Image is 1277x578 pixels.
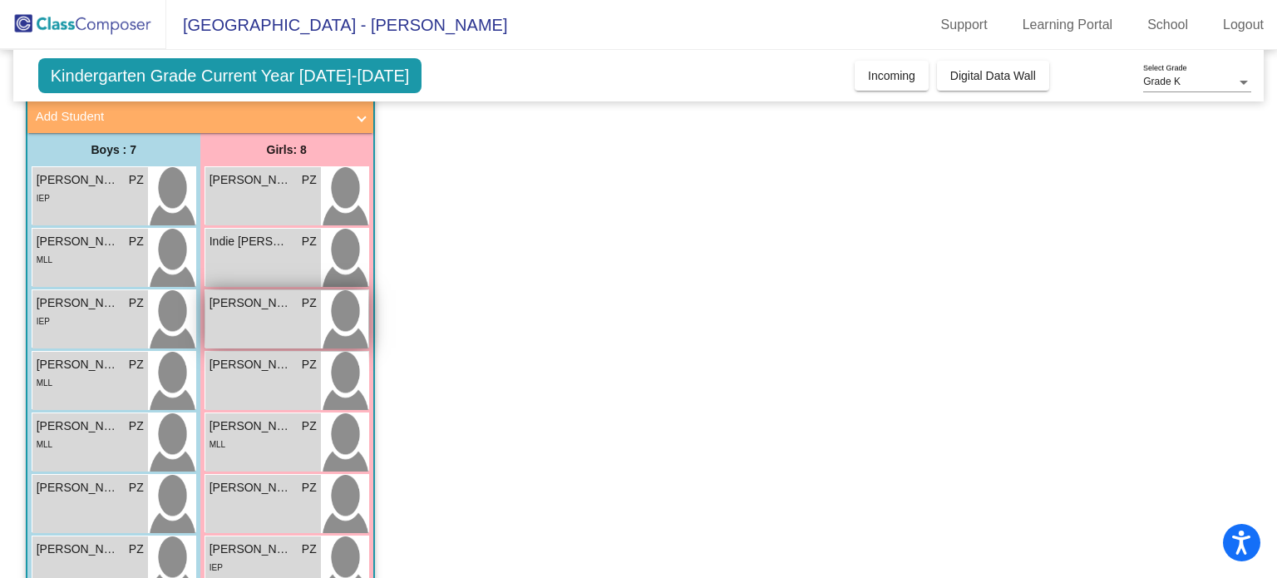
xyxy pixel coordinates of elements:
span: PZ [129,541,144,558]
span: [PERSON_NAME] [37,417,120,435]
div: Boys : 7 [27,133,200,166]
span: PZ [302,541,317,558]
span: IEP [37,194,50,203]
a: School [1134,12,1201,38]
span: PZ [302,479,317,496]
span: PZ [129,417,144,435]
span: [PERSON_NAME] [37,541,120,558]
span: Digital Data Wall [950,69,1036,82]
a: Logout [1210,12,1277,38]
span: [PERSON_NAME] [37,479,120,496]
span: IEP [37,317,50,326]
span: [PERSON_NAME] [37,294,120,312]
span: PZ [302,171,317,189]
span: PZ [129,294,144,312]
span: [PERSON_NAME] [PERSON_NAME] [37,171,120,189]
span: [PERSON_NAME] [37,233,120,250]
span: PZ [302,356,317,373]
span: Grade K [1143,76,1181,87]
span: [PERSON_NAME] [210,417,293,435]
button: Digital Data Wall [937,61,1049,91]
span: MLL [37,440,52,449]
span: [PERSON_NAME] [37,356,120,373]
div: Girls: 8 [200,133,373,166]
span: [PERSON_NAME] [210,356,293,373]
a: Learning Portal [1009,12,1127,38]
span: Indie [PERSON_NAME] [210,233,293,250]
span: [PERSON_NAME] [210,171,293,189]
span: MLL [37,378,52,388]
span: PZ [129,233,144,250]
span: [PERSON_NAME] [210,294,293,312]
span: PZ [302,417,317,435]
span: [GEOGRAPHIC_DATA] - [PERSON_NAME] [166,12,507,38]
span: IEP [210,563,223,572]
span: PZ [302,233,317,250]
span: MLL [37,255,52,264]
span: MLL [210,440,225,449]
mat-panel-title: Add Student [36,107,345,126]
span: Incoming [868,69,915,82]
span: Kindergarten Grade Current Year [DATE]-[DATE] [38,58,422,93]
span: PZ [129,356,144,373]
span: [PERSON_NAME] [210,541,293,558]
span: [PERSON_NAME] [210,479,293,496]
button: Incoming [855,61,929,91]
span: PZ [129,479,144,496]
mat-expansion-panel-header: Add Student [27,100,373,133]
span: PZ [302,294,317,312]
span: PZ [129,171,144,189]
a: Support [928,12,1001,38]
